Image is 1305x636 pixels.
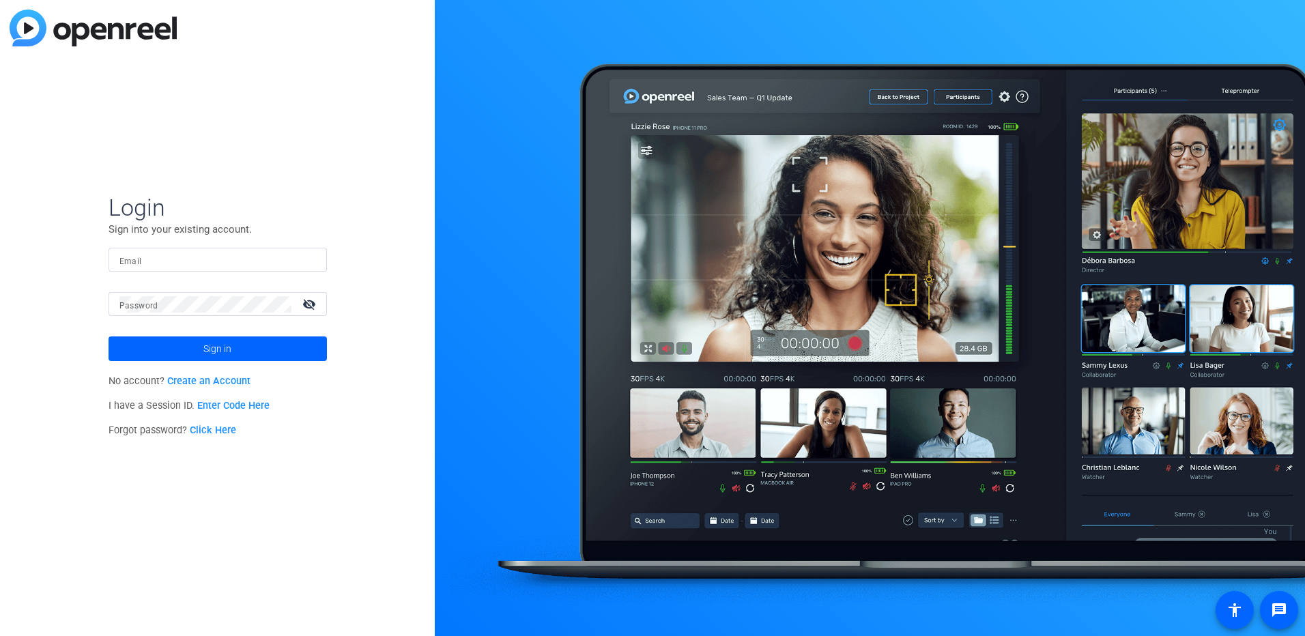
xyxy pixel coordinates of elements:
[119,257,142,266] mat-label: Email
[203,332,231,366] span: Sign in
[109,424,237,436] span: Forgot password?
[1227,602,1243,618] mat-icon: accessibility
[109,193,327,222] span: Login
[1271,602,1287,618] mat-icon: message
[197,400,270,411] a: Enter Code Here
[109,336,327,361] button: Sign in
[109,375,251,387] span: No account?
[167,375,250,387] a: Create an Account
[294,294,327,314] mat-icon: visibility_off
[10,10,177,46] img: blue-gradient.svg
[119,301,158,310] mat-label: Password
[190,424,236,436] a: Click Here
[109,222,327,237] p: Sign into your existing account.
[119,252,316,268] input: Enter Email Address
[109,400,270,411] span: I have a Session ID.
